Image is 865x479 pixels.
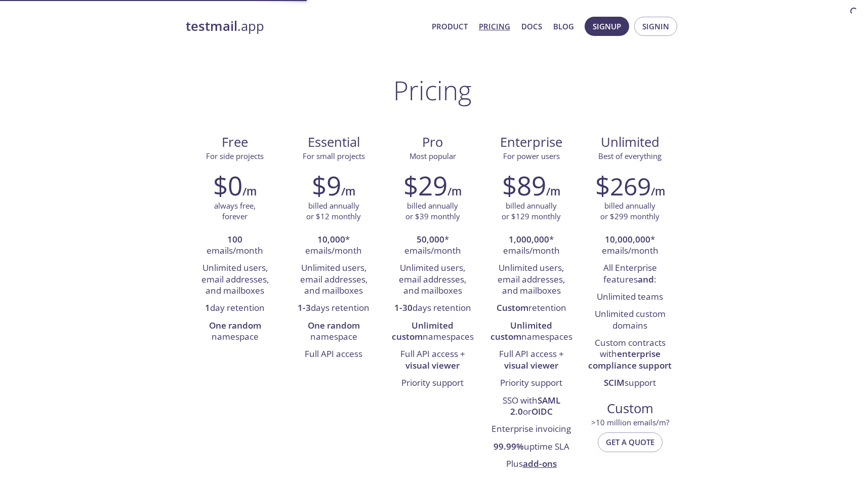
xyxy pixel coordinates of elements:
li: * emails/month [292,231,376,260]
strong: visual viewer [405,360,460,371]
li: Unlimited teams [588,289,672,306]
span: Most popular [409,151,456,161]
strong: 100 [227,233,242,245]
span: Custom [589,400,671,417]
strong: 10,000 [317,233,345,245]
p: billed annually or $39 monthly [405,201,460,222]
li: Enterprise invoicing [489,421,573,438]
strong: 1 [205,302,210,313]
p: always free, forever [214,201,256,222]
li: namespace [292,317,376,346]
strong: 10,000,000 [605,233,650,245]
li: SSO with or [489,392,573,421]
strong: One random [308,320,360,331]
li: days retention [391,300,474,317]
h6: /m [341,183,355,200]
span: Signin [642,20,669,33]
strong: SCIM [604,377,625,388]
h2: $0 [213,170,242,201]
p: billed annually or $129 monthly [502,201,561,222]
span: > 10 million emails/m? [591,417,669,427]
p: billed annually or $299 monthly [600,201,660,222]
li: Full API access [292,346,376,363]
li: * emails/month [588,231,672,260]
span: 269 [610,170,651,203]
button: Signin [634,17,677,36]
strong: OIDC [531,406,553,417]
li: emails/month [193,231,277,260]
h2: $9 [312,170,341,201]
strong: enterprise compliance support [588,348,672,371]
li: Priority support [391,375,474,392]
li: support [588,375,672,392]
span: Unlimited [601,133,660,151]
button: Get a quote [598,432,663,452]
li: All Enterprise features : [588,260,672,289]
strong: Unlimited custom [490,320,553,342]
span: Essential [293,134,375,151]
strong: One random [209,320,261,331]
span: Enterprise [490,134,572,151]
span: Free [194,134,276,151]
li: Unlimited custom domains [588,306,672,335]
li: retention [489,300,573,317]
h1: Pricing [393,75,472,105]
strong: 1-3 [298,302,311,313]
strong: SAML 2.0 [510,394,560,417]
li: uptime SLA [489,438,573,456]
li: namespaces [489,317,573,346]
span: Best of everything [598,151,662,161]
h6: /m [447,183,462,200]
strong: 99.99% [493,441,524,452]
li: * emails/month [391,231,474,260]
a: Pricing [479,20,510,33]
a: Docs [521,20,542,33]
span: Get a quote [606,435,654,449]
h2: $ [595,170,651,201]
h2: $89 [502,170,546,201]
li: namespace [193,317,277,346]
span: For side projects [206,151,264,161]
strong: visual viewer [504,360,558,371]
li: Custom contracts with [588,335,672,375]
button: Signup [585,17,629,36]
li: Unlimited users, email addresses, and mailboxes [292,260,376,300]
h6: /m [242,183,257,200]
h6: /m [651,183,665,200]
strong: Custom [497,302,528,313]
span: For small projects [303,151,365,161]
li: Unlimited users, email addresses, and mailboxes [489,260,573,300]
strong: and [638,273,654,285]
strong: 1-30 [394,302,413,313]
span: Pro [391,134,474,151]
li: Plus [489,456,573,473]
span: For power users [503,151,560,161]
li: Unlimited users, email addresses, and mailboxes [391,260,474,300]
li: Unlimited users, email addresses, and mailboxes [193,260,277,300]
h2: $29 [403,170,447,201]
strong: testmail [186,17,237,35]
li: days retention [292,300,376,317]
a: Blog [553,20,574,33]
p: billed annually or $12 monthly [306,201,361,222]
a: Product [432,20,468,33]
strong: Unlimited custom [392,320,454,342]
li: Full API access + [391,346,474,375]
a: add-ons [523,458,557,469]
li: Full API access + [489,346,573,375]
li: day retention [193,300,277,317]
a: testmail.app [186,18,424,35]
span: Signup [593,20,621,33]
li: namespaces [391,317,474,346]
h6: /m [546,183,560,200]
li: Priority support [489,375,573,392]
strong: 1,000,000 [509,233,549,245]
strong: 50,000 [417,233,444,245]
li: * emails/month [489,231,573,260]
